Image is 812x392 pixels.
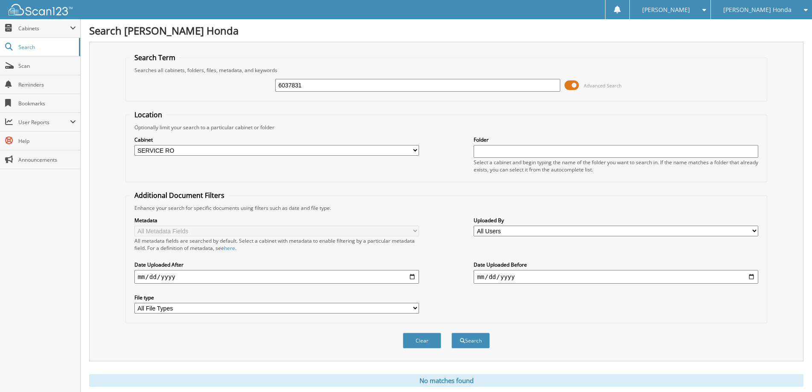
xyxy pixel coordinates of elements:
[130,204,763,212] div: Enhance your search for specific documents using filters such as date and file type.
[130,124,763,131] div: Optionally limit your search to a particular cabinet or folder
[134,270,419,284] input: start
[130,53,180,62] legend: Search Term
[18,119,70,126] span: User Reports
[474,136,758,143] label: Folder
[474,270,758,284] input: end
[134,217,419,224] label: Metadata
[130,110,166,119] legend: Location
[474,217,758,224] label: Uploaded By
[474,159,758,173] div: Select a cabinet and begin typing the name of the folder you want to search in. If the name match...
[403,333,441,348] button: Clear
[18,100,76,107] span: Bookmarks
[451,333,490,348] button: Search
[18,62,76,70] span: Scan
[723,7,792,12] span: [PERSON_NAME] Honda
[89,23,803,38] h1: Search [PERSON_NAME] Honda
[9,4,73,15] img: scan123-logo-white.svg
[18,156,76,163] span: Announcements
[18,137,76,145] span: Help
[130,67,763,74] div: Searches all cabinets, folders, files, metadata, and keywords
[474,261,758,268] label: Date Uploaded Before
[584,82,622,89] span: Advanced Search
[134,136,419,143] label: Cabinet
[18,25,70,32] span: Cabinets
[18,44,75,51] span: Search
[134,294,419,301] label: File type
[130,191,229,200] legend: Additional Document Filters
[18,81,76,88] span: Reminders
[89,374,803,387] div: No matches found
[224,244,235,252] a: here
[134,261,419,268] label: Date Uploaded After
[134,237,419,252] div: All metadata fields are searched by default. Select a cabinet with metadata to enable filtering b...
[642,7,690,12] span: [PERSON_NAME]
